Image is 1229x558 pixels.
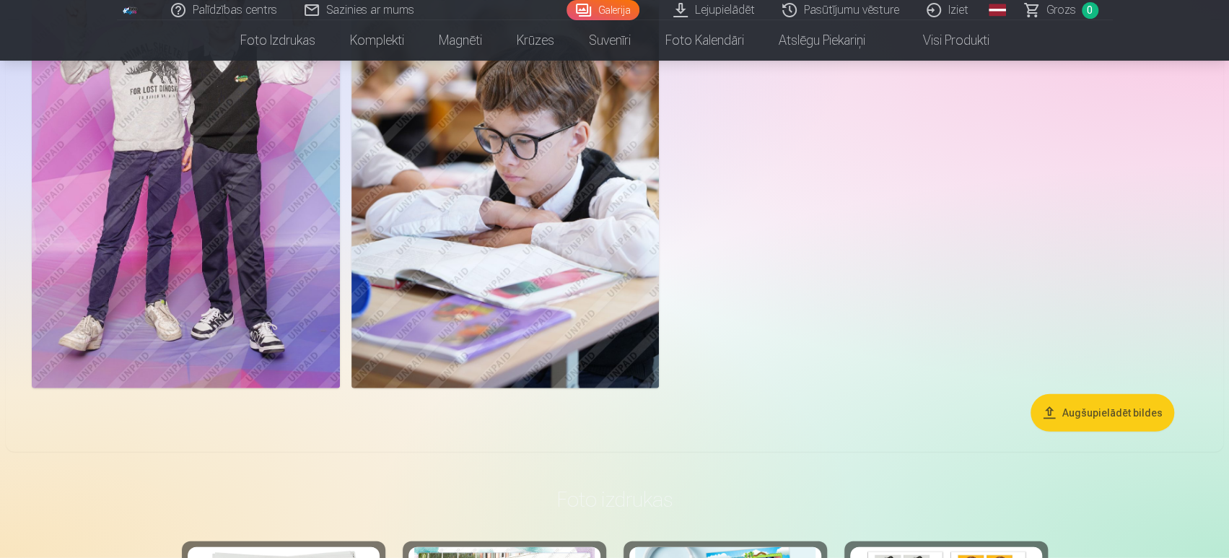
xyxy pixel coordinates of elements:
[1046,1,1076,19] span: Grozs
[648,20,761,61] a: Foto kalendāri
[223,20,333,61] a: Foto izdrukas
[421,20,499,61] a: Magnēti
[333,20,421,61] a: Komplekti
[572,20,648,61] a: Suvenīri
[123,6,139,14] img: /fa1
[1082,2,1098,19] span: 0
[761,20,883,61] a: Atslēgu piekariņi
[499,20,572,61] a: Krūzes
[883,20,1007,61] a: Visi produkti
[193,487,1036,513] h3: Foto izdrukas
[1031,394,1174,432] button: Augšupielādēt bildes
